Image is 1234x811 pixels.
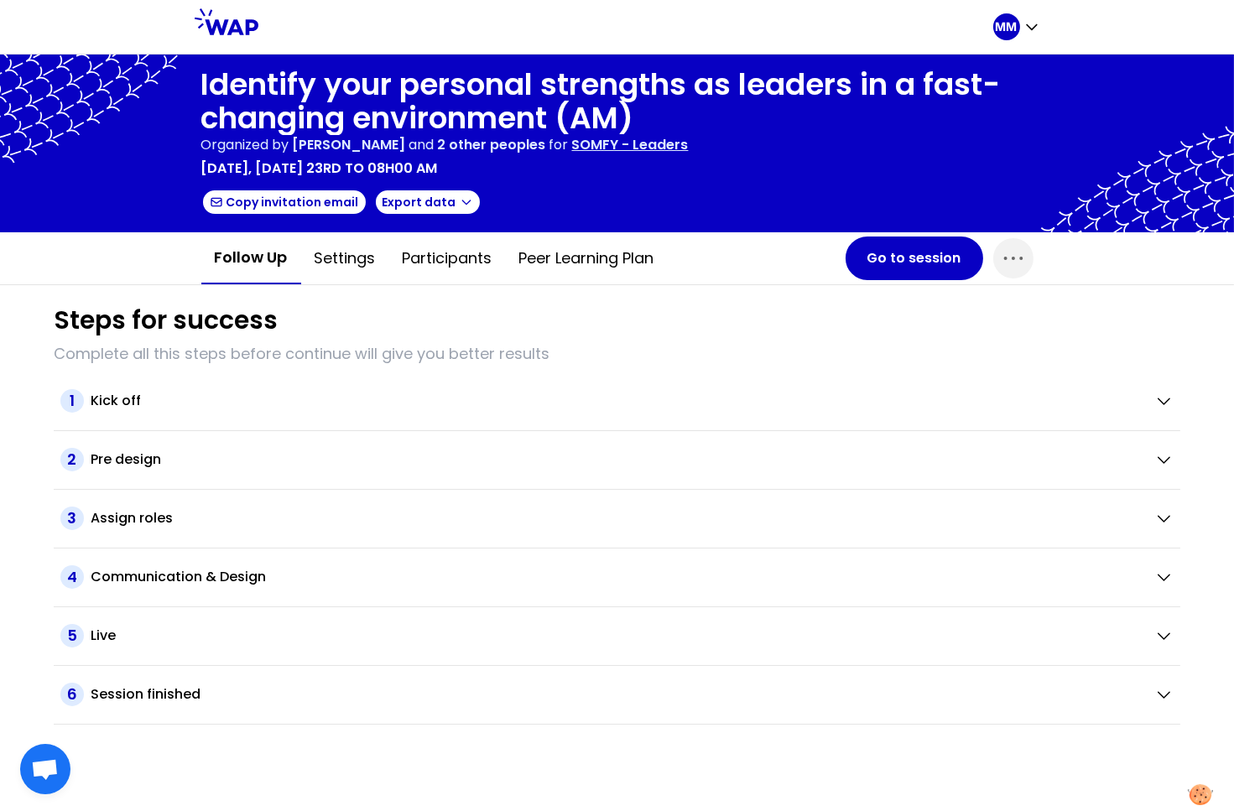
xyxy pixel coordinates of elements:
[572,135,689,155] p: SOMFY - Leaders
[506,233,668,283] button: Peer learning plan
[91,450,161,470] h2: Pre design
[60,448,1174,471] button: 2Pre design
[60,507,84,530] span: 3
[846,237,983,280] button: Go to session
[91,684,200,704] h2: Session finished
[549,135,569,155] p: for
[54,305,278,335] h1: Steps for success
[60,389,84,413] span: 1
[60,624,1174,647] button: 5Live
[60,448,84,471] span: 2
[201,135,289,155] p: Organized by
[301,233,389,283] button: Settings
[60,389,1174,413] button: 1Kick off
[91,508,173,528] h2: Assign roles
[996,18,1018,35] p: MM
[20,744,70,794] div: Ouvrir le chat
[389,233,506,283] button: Participants
[201,68,1034,135] h1: Identify your personal strengths as leaders in a fast-changing environment (AM)
[293,135,406,154] span: [PERSON_NAME]
[438,135,546,154] span: 2 other peoples
[60,624,84,647] span: 5
[54,342,1180,366] p: Complete all this steps before continue will give you better results
[60,565,84,589] span: 4
[201,189,367,216] button: Copy invitation email
[60,683,1174,706] button: 6Session finished
[91,626,116,646] h2: Live
[91,391,141,411] h2: Kick off
[293,135,546,155] p: and
[60,565,1174,589] button: 4Communication & Design
[60,507,1174,530] button: 3Assign roles
[201,232,301,284] button: Follow up
[91,567,266,587] h2: Communication & Design
[60,683,84,706] span: 6
[374,189,482,216] button: Export data
[201,159,438,179] p: [DATE], [DATE] 23rd to 08h00 am
[993,13,1040,40] button: MM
